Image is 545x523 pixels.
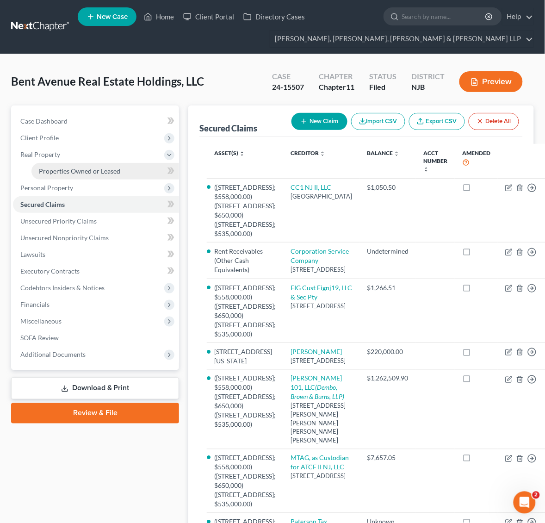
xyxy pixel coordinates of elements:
[214,283,276,339] li: ([STREET_ADDRESS]; $558,000.00)([STREET_ADDRESS]; $650,000)([STREET_ADDRESS]; $535,000.00)
[291,302,352,311] div: [STREET_ADDRESS]
[20,150,60,158] span: Real Property
[533,492,540,499] span: 2
[20,217,97,225] span: Unsecured Priority Claims
[13,213,179,230] a: Unsecured Priority Claims
[367,183,409,192] div: $1,050.50
[459,71,523,92] button: Preview
[291,284,352,301] a: FIG Cust Fignj19, LLC & Sec Pty
[291,472,352,481] div: [STREET_ADDRESS]
[214,454,276,509] li: ([STREET_ADDRESS]; $558,000.00)([STREET_ADDRESS]; $650,000)([STREET_ADDRESS]; $535,000.00)
[20,234,109,242] span: Unsecured Nonpriority Claims
[291,192,352,201] div: [GEOGRAPHIC_DATA]
[11,75,204,88] span: Bent Avenue Real Estate Holdings, LLC
[214,183,276,238] li: ([STREET_ADDRESS]; $558,000.00)([STREET_ADDRESS]; $650,000)([STREET_ADDRESS]; $535,000.00)
[214,347,276,366] li: [STREET_ADDRESS][US_STATE]
[20,350,86,358] span: Additional Documents
[394,151,399,156] i: unfold_more
[13,330,179,346] a: SOFA Review
[214,149,245,156] a: Asset(s) unfold_more
[214,247,276,274] li: Rent Receivables (Other Cash Equivalents)
[13,246,179,263] a: Lawsuits
[291,247,349,264] a: Corporation Service Company
[239,151,245,156] i: unfold_more
[97,13,128,20] span: New Case
[31,163,179,180] a: Properties Owned or Leased
[291,265,352,274] div: [STREET_ADDRESS]
[346,82,354,91] span: 11
[272,71,304,82] div: Case
[367,374,409,383] div: $1,262,509.90
[272,82,304,93] div: 24-15507
[20,317,62,325] span: Miscellaneous
[369,71,396,82] div: Status
[199,123,257,134] div: Secured Claims
[20,184,73,192] span: Personal Property
[367,283,409,293] div: $1,266.51
[402,8,487,25] input: Search by name...
[423,149,447,172] a: Acct Number unfold_more
[367,454,409,463] div: $7,657.05
[319,82,354,93] div: Chapter
[39,167,120,175] span: Properties Owned or Leased
[367,247,409,256] div: Undetermined
[455,144,498,179] th: Amended
[13,196,179,213] a: Secured Claims
[411,71,445,82] div: District
[291,113,347,130] button: New Claim
[20,267,80,275] span: Executory Contracts
[20,134,59,142] span: Client Profile
[20,200,65,208] span: Secured Claims
[367,347,409,356] div: $220,000.00
[214,374,276,430] li: ([STREET_ADDRESS]; $558,000.00)([STREET_ADDRESS]; $650,000)([STREET_ADDRESS]; $535,000.00)
[13,113,179,130] a: Case Dashboard
[411,82,445,93] div: NJB
[20,284,105,292] span: Codebtors Insiders & Notices
[291,149,325,156] a: Creditor unfold_more
[291,183,331,191] a: CC1 NJ II, LLC
[20,250,45,258] span: Lawsuits
[13,230,179,246] a: Unsecured Nonpriority Claims
[179,8,239,25] a: Client Portal
[409,113,465,130] a: Export CSV
[239,8,310,25] a: Directory Cases
[319,71,354,82] div: Chapter
[367,149,399,156] a: Balance unfold_more
[291,384,344,401] i: (Dembo, Brown & Burns, LLP)
[13,263,179,280] a: Executory Contracts
[20,117,68,125] span: Case Dashboard
[291,356,352,365] div: [STREET_ADDRESS]
[291,402,352,445] div: [STREET_ADDRESS][PERSON_NAME][PERSON_NAME][PERSON_NAME][PERSON_NAME]
[320,151,325,156] i: unfold_more
[423,167,429,172] i: unfold_more
[11,378,179,399] a: Download & Print
[11,403,179,423] a: Review & File
[469,113,519,130] button: Delete All
[20,300,50,308] span: Financials
[291,454,349,471] a: MTAG, as Custodian for ATCF II NJ, LLC
[351,113,405,130] button: Import CSV
[514,492,536,514] iframe: Intercom live chat
[20,334,59,342] span: SOFA Review
[369,82,396,93] div: Filed
[502,8,533,25] a: Help
[291,374,344,401] a: [PERSON_NAME] 101, LLC(Dembo, Brown & Burns, LLP)
[270,31,533,47] a: [PERSON_NAME], [PERSON_NAME], [PERSON_NAME] & [PERSON_NAME] LLP
[291,348,342,355] a: [PERSON_NAME]
[139,8,179,25] a: Home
